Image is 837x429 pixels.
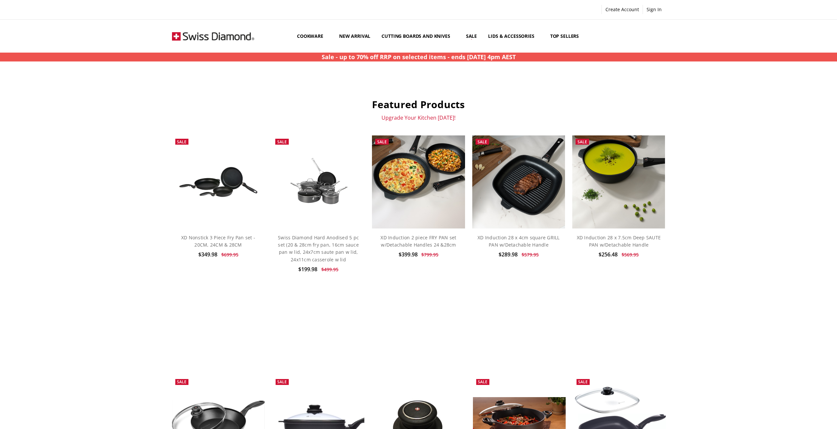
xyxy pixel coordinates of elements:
span: $799.95 [421,251,438,258]
span: $699.95 [221,251,238,258]
strong: Sale - up to 70% off RRP on selected items - ends [DATE] 4pm AEST [322,53,516,61]
span: Sale [177,139,186,145]
span: Sale [578,139,587,145]
a: Cutting boards and knives [376,21,460,51]
span: Sale [377,139,387,145]
p: Upgrade Your Kitchen [DATE]! [172,114,665,121]
a: Swiss Diamond Hard Anodised 5 pc set (20 & 28cm fry pan, 16cm sauce pan w lid, 24x7cm saute pan w... [278,234,359,263]
img: XD Induction 28 x 4cm square GRILL PAN w/Detachable Handle [472,135,565,228]
h2: BEST SELLERS [172,323,665,336]
span: Sale [177,379,186,385]
a: Create Account [602,5,643,14]
a: XD Induction 28 x 7.5cm Deep SAUTE PAN w/Detachable Handle [577,234,661,248]
span: $579.95 [522,251,539,258]
span: Sale [277,139,287,145]
a: XD Nonstick 3 Piece Fry Pan set - 20CM, 24CM & 28CM [181,234,255,248]
a: XD Induction 2 piece FRY PAN set w/Detachable Handles 24 &28cm [381,234,456,248]
span: Sale [277,379,287,385]
img: XD Induction 28 x 7.5cm Deep SAUTE PAN w/Detachable Handle [572,135,665,228]
img: XD Nonstick 3 Piece Fry Pan set - 20CM, 24CM & 28CM [172,159,265,205]
a: Lids & Accessories [482,21,544,51]
span: Sale [578,379,588,385]
span: Sale [478,379,487,385]
img: XD Induction 2 piece FRY PAN set w/Detachable Handles 24 &28cm [372,135,465,228]
a: Cookware [291,21,333,51]
a: Top Sellers [545,21,584,51]
a: XD Induction 28 x 4cm square GRILL PAN w/Detachable Handle [478,234,560,248]
a: XD Nonstick 3 Piece Fry Pan set - 20CM, 24CM & 28CM [172,135,265,228]
h2: Featured Products [172,98,665,111]
img: Free Shipping On Every Order [172,20,254,53]
span: $256.48 [599,251,618,258]
span: Sale [478,139,487,145]
span: $499.95 [321,266,338,273]
a: Swiss Diamond Hard Anodised 5 pc set (20 & 28cm fry pan, 16cm sauce pan w lid, 24x7cm saute pan w... [272,135,365,228]
span: $569.95 [622,251,639,258]
img: Swiss Diamond Hard Anodised 5 pc set (20 & 28cm fry pan, 16cm sauce pan w lid, 24x7cm saute pan w... [272,151,365,213]
a: Sign In [643,5,665,14]
a: Sale [460,21,482,51]
p: Fall In Love With Your Kitchen Again [172,340,665,346]
span: $349.98 [198,251,217,258]
span: $289.98 [499,251,518,258]
span: $199.98 [298,266,317,273]
span: $399.98 [399,251,418,258]
a: New arrival [333,21,376,51]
